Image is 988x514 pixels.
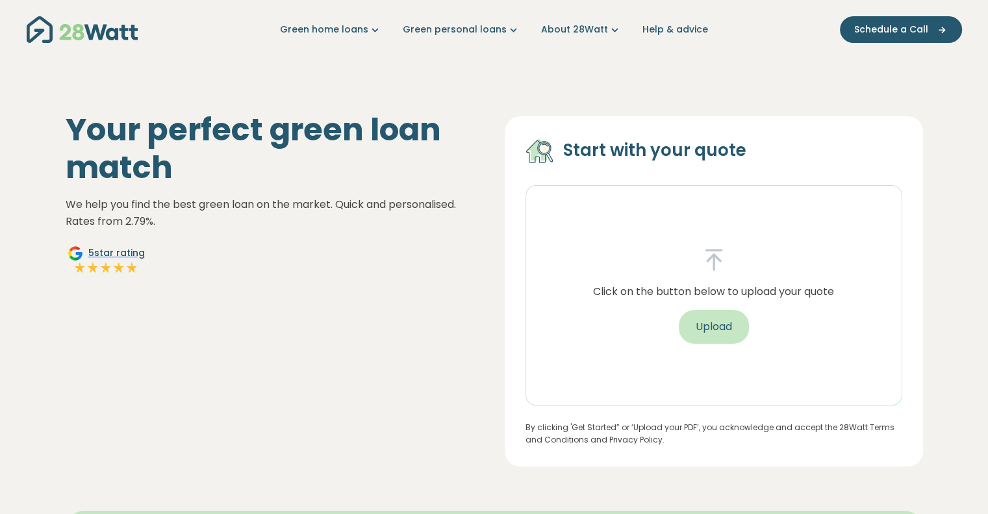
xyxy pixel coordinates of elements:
a: Green home loans [280,23,382,36]
img: Full star [86,261,99,274]
img: 28Watt [27,16,138,43]
h4: Start with your quote [563,140,746,162]
button: Schedule a Call [840,16,962,43]
span: 5 star rating [88,246,145,260]
p: We help you find the best green loan on the market. Quick and personalised. Rates from 2.79%. [66,196,484,229]
a: Google5star ratingFull starFull starFull starFull starFull star [66,246,147,277]
img: Full star [73,261,86,274]
p: By clicking 'Get Started” or ‘Upload your PDF’, you acknowledge and accept the 28Watt Terms and C... [526,421,902,446]
a: Green personal loans [403,23,520,36]
p: Click on the button below to upload your quote [593,283,834,300]
nav: Main navigation [27,13,962,46]
img: Full star [125,261,138,274]
a: About 28Watt [541,23,622,36]
span: Schedule a Call [854,23,928,36]
img: Full star [112,261,125,274]
button: Upload [679,310,749,344]
a: Help & advice [642,23,708,36]
h1: Your perfect green loan match [66,111,484,186]
img: Full star [99,261,112,274]
img: Google [68,246,83,261]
